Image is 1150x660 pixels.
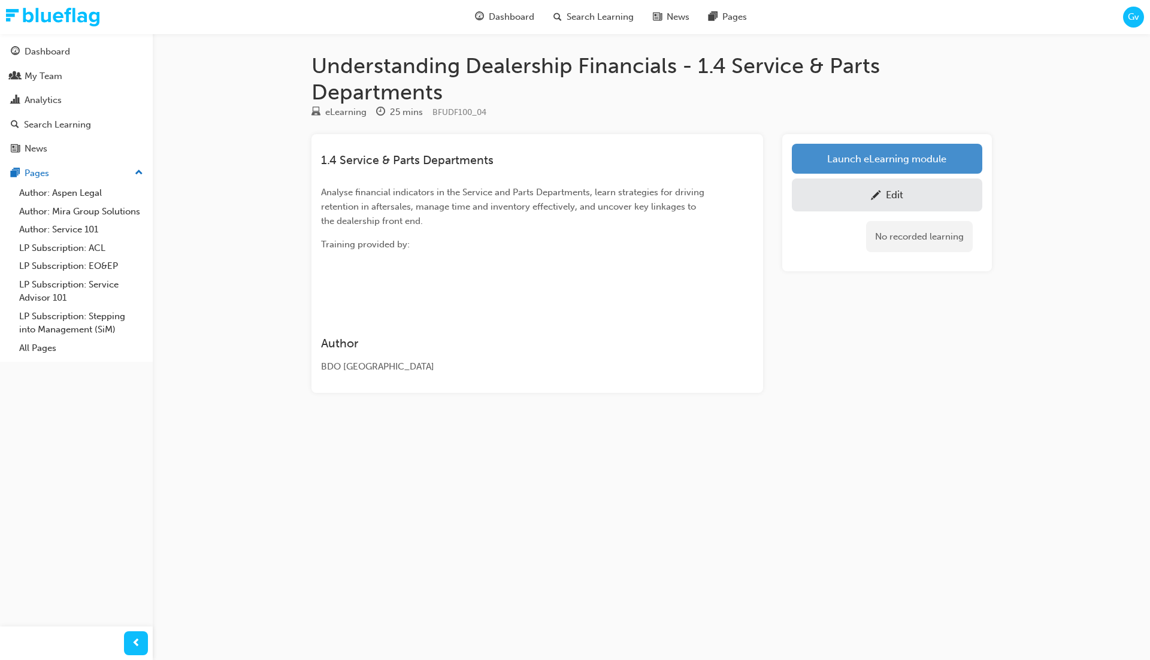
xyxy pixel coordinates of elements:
[5,162,148,184] button: Pages
[871,190,881,202] span: pencil-icon
[1128,10,1139,24] span: Gv
[14,184,148,202] a: Author: Aspen Legal
[5,41,148,63] a: Dashboard
[325,105,367,119] div: eLearning
[25,93,62,107] div: Analytics
[14,307,148,339] a: LP Subscription: Stepping into Management (SiM)
[14,202,148,221] a: Author: Mira Group Solutions
[11,144,20,155] span: news-icon
[792,144,982,174] a: Launch eLearning module
[25,142,47,156] div: News
[667,10,689,24] span: News
[643,5,699,29] a: news-iconNews
[25,45,70,59] div: Dashboard
[5,38,148,162] button: DashboardMy TeamAnalyticsSearch LearningNews
[553,10,562,25] span: search-icon
[14,239,148,258] a: LP Subscription: ACL
[321,360,710,374] div: BDO [GEOGRAPHIC_DATA]
[475,10,484,25] span: guage-icon
[489,10,534,24] span: Dashboard
[432,107,486,117] span: Learning resource code
[25,69,62,83] div: My Team
[11,95,20,106] span: chart-icon
[132,636,141,651] span: prev-icon
[886,189,903,201] div: Edit
[709,10,718,25] span: pages-icon
[311,107,320,118] span: learningResourceType_ELEARNING-icon
[5,89,148,111] a: Analytics
[14,339,148,358] a: All Pages
[792,178,982,211] a: Edit
[465,5,544,29] a: guage-iconDashboard
[24,118,91,132] div: Search Learning
[376,107,385,118] span: clock-icon
[5,138,148,160] a: News
[135,165,143,181] span: up-icon
[14,220,148,239] a: Author: Service 101
[311,53,992,105] h1: Understanding Dealership Financials - 1.4 Service & Parts Departments
[376,105,423,120] div: Duration
[14,257,148,275] a: LP Subscription: EO&EP
[321,153,494,167] span: 1.4 Service & Parts Departments
[25,166,49,180] div: Pages
[6,8,99,26] img: Trak
[390,105,423,119] div: 25 mins
[14,275,148,307] a: LP Subscription: Service Advisor 101
[699,5,756,29] a: pages-iconPages
[5,65,148,87] a: My Team
[321,239,410,250] span: Training provided by:
[544,5,643,29] a: search-iconSearch Learning
[321,187,707,226] span: Analyse financial indicators in the Service and Parts Departments, learn strategies for driving r...
[567,10,634,24] span: Search Learning
[311,105,367,120] div: Type
[722,10,747,24] span: Pages
[11,71,20,82] span: people-icon
[11,168,20,179] span: pages-icon
[11,47,20,57] span: guage-icon
[5,114,148,136] a: Search Learning
[866,221,973,253] div: No recorded learning
[1123,7,1144,28] button: Gv
[321,337,710,350] h3: Author
[11,120,19,131] span: search-icon
[653,10,662,25] span: news-icon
